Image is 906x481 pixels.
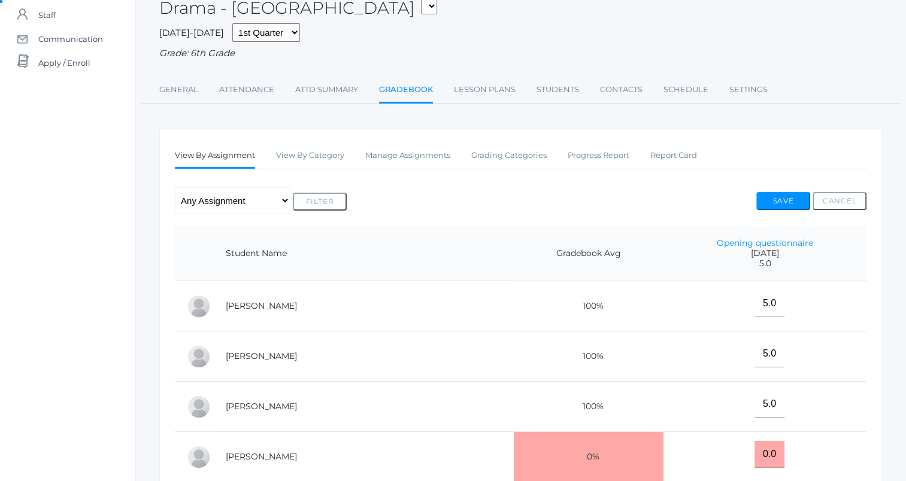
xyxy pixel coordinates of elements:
a: Grading Categories [471,144,547,168]
button: Save [756,192,810,210]
a: General [159,78,198,102]
div: Pierce Brozek [187,345,211,369]
a: Attd Summary [295,78,358,102]
a: Schedule [663,78,708,102]
button: Filter [293,193,347,211]
a: Gradebook [379,78,433,103]
td: 100% [514,382,663,432]
div: Josey Baker [187,294,211,318]
div: Grade: 6th Grade [159,47,882,60]
span: [DATE]-[DATE] [159,27,224,38]
a: [PERSON_NAME] [226,451,297,462]
a: Manage Assignments [365,144,450,168]
a: Settings [729,78,768,102]
span: [DATE] [675,248,855,258]
span: Communication [38,27,103,51]
th: Gradebook Avg [514,226,663,281]
span: Staff [38,3,56,27]
a: View By Assignment [175,144,255,169]
a: View By Category [276,144,344,168]
a: Contacts [600,78,643,102]
a: [PERSON_NAME] [226,401,297,412]
a: Opening questionnaire [717,238,813,248]
div: Eva Carr [187,445,211,469]
span: Apply / Enroll [38,51,90,75]
td: 100% [514,331,663,382]
a: Students [537,78,579,102]
a: [PERSON_NAME] [226,351,297,361]
a: [PERSON_NAME] [226,300,297,311]
a: Report Card [650,144,697,168]
a: Attendance [219,78,274,102]
th: Student Name [214,226,514,281]
span: 5.0 [675,258,855,269]
div: Gabby Brozek [187,395,211,419]
a: Progress Report [568,144,629,168]
button: Cancel [813,192,866,210]
a: Lesson Plans [454,78,516,102]
td: 100% [514,281,663,331]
